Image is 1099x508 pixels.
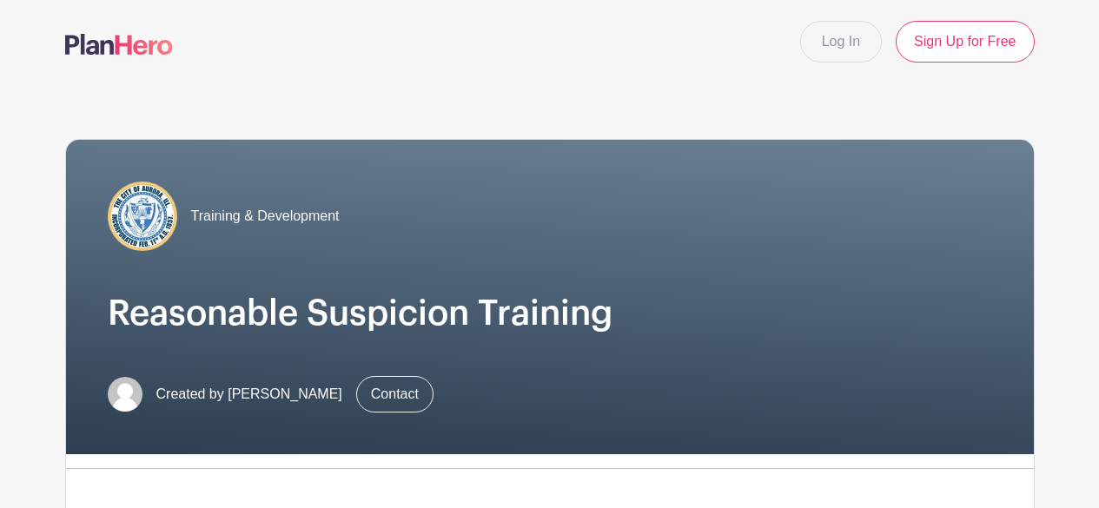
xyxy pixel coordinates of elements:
a: Log In [800,21,882,63]
a: Contact [356,376,434,412]
span: Created by [PERSON_NAME] [156,384,342,405]
img: default-ce2991bfa6775e67f084385cd625a349d9dcbb7a52a09fb2fda1e96e2d18dcdb.png [108,377,142,412]
img: logo-507f7623f17ff9eddc593b1ce0a138ce2505c220e1c5a4e2b4648c50719b7d32.svg [65,34,173,55]
span: Training & Development [191,206,340,227]
img: COA%20logo%20(2).jpg [108,181,177,251]
h1: Reasonable Suspicion Training [108,293,992,334]
a: Sign Up for Free [896,21,1034,63]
